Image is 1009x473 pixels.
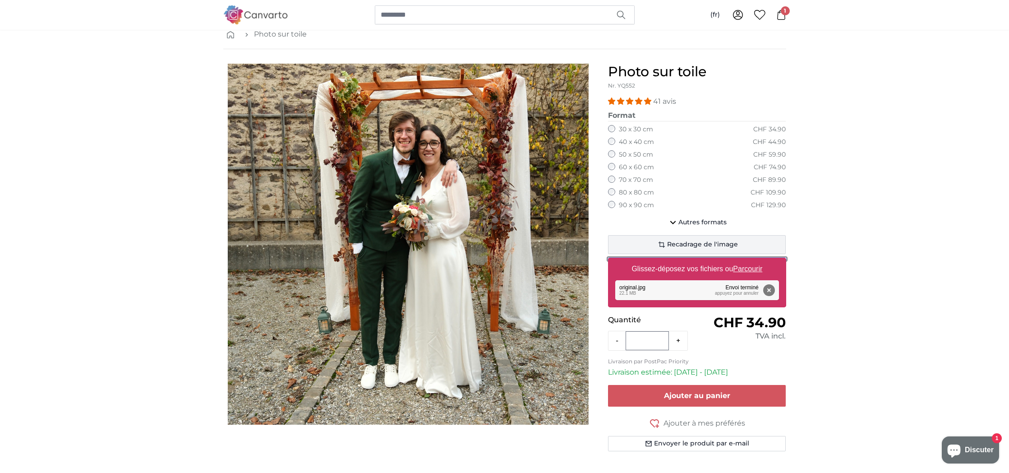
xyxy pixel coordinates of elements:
[608,436,786,451] button: Envoyer le produit par e-mail
[714,314,786,331] span: CHF 34.90
[939,436,1002,466] inbox-online-store-chat: Chat de la boutique en ligne Shopify
[697,331,786,342] div: TVA incl.
[608,315,697,325] p: Quantité
[753,150,786,159] div: CHF 59.90
[223,20,786,49] nav: breadcrumbs
[753,125,786,134] div: CHF 34.90
[608,367,786,378] p: Livraison estimée: [DATE] - [DATE]
[733,265,762,273] u: Parcourir
[608,332,626,350] button: -
[223,64,594,425] div: 1 of 1
[678,218,727,227] span: Autres formats
[608,385,786,407] button: Ajouter au panier
[781,6,790,15] span: 1
[608,235,786,254] button: Recadrage de l'image
[608,358,786,365] p: Livraison par PostPac Priority
[228,64,589,425] img: personalised-canvas-print
[619,125,653,134] label: 30 x 30 cm
[619,176,653,185] label: 70 x 70 cm
[628,260,766,278] label: Glissez-déposez vos fichiers ou
[608,213,786,232] button: Autres formats
[619,138,654,147] label: 40 x 40 cm
[664,391,730,400] span: Ajouter au panier
[669,332,687,350] button: +
[223,5,288,24] img: Canvarto
[751,201,786,210] div: CHF 129.90
[608,64,786,80] h1: Photo sur toile
[753,176,786,185] div: CHF 89.90
[667,240,738,249] span: Recadrage de l'image
[608,82,635,89] span: Nr. YQ552
[751,188,786,197] div: CHF 109.90
[608,97,653,106] span: 4.98 stars
[608,110,786,121] legend: Format
[663,418,745,429] span: Ajouter à mes préférés
[608,417,786,429] button: Ajouter à mes préférés
[619,188,654,197] label: 80 x 80 cm
[653,97,676,106] span: 41 avis
[753,138,786,147] div: CHF 44.90
[619,163,654,172] label: 60 x 60 cm
[703,7,727,23] button: (fr)
[619,150,653,159] label: 50 x 50 cm
[754,163,786,172] div: CHF 74.90
[254,29,307,40] a: Photo sur toile
[619,201,654,210] label: 90 x 90 cm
